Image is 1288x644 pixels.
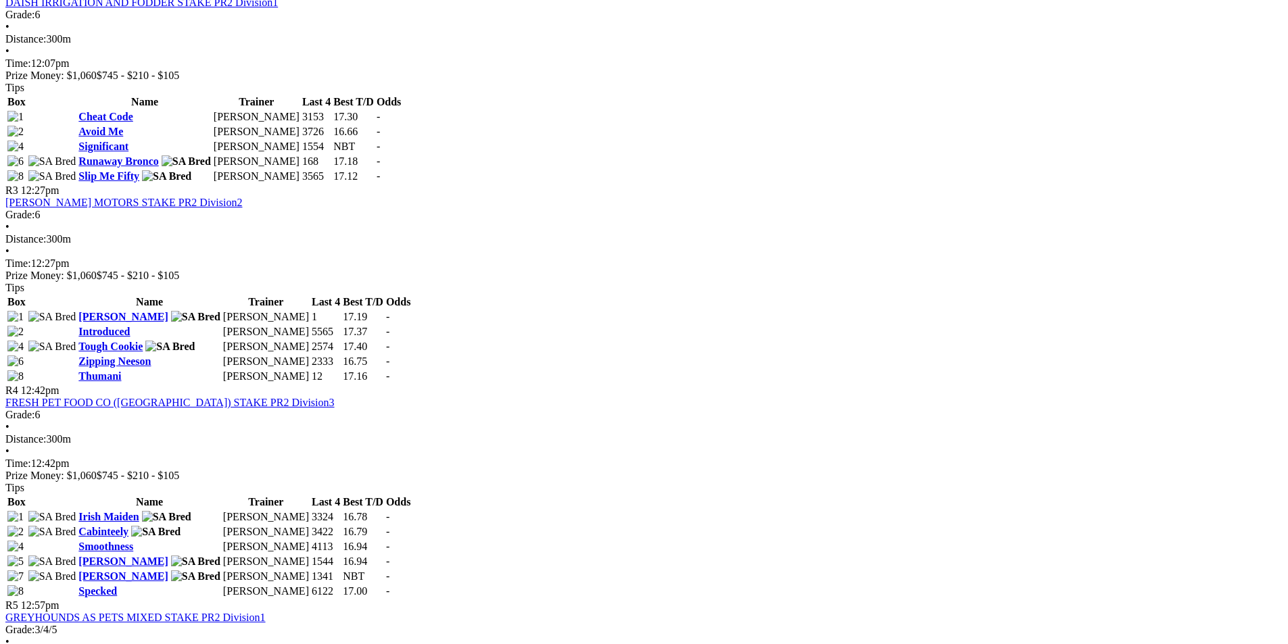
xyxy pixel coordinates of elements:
td: 17.18 [333,155,375,168]
a: [PERSON_NAME] MOTORS STAKE PR2 Division2 [5,197,242,208]
img: 8 [7,585,24,597]
span: $745 - $210 - $105 [97,470,180,481]
img: 7 [7,570,24,583]
td: NBT [342,570,384,583]
a: [PERSON_NAME] [78,311,168,322]
span: • [5,445,9,457]
a: Introduced [78,326,130,337]
a: Cabinteely [78,526,128,537]
td: 3422 [311,525,341,539]
span: - [386,555,389,567]
th: Odds [376,95,402,109]
td: 6122 [311,585,341,598]
td: [PERSON_NAME] [222,585,310,598]
div: Prize Money: $1,060 [5,470,1283,482]
a: Tough Cookie [78,341,143,352]
td: 17.37 [342,325,384,339]
div: 12:42pm [5,457,1283,470]
span: 12:57pm [21,599,59,611]
img: SA Bred [28,570,76,583]
a: Thumani [78,370,121,382]
span: - [386,370,389,382]
img: SA Bred [131,526,181,538]
span: - [386,341,389,352]
td: [PERSON_NAME] [222,340,310,353]
td: [PERSON_NAME] [222,525,310,539]
th: Trainer [222,495,310,509]
td: 17.00 [342,585,384,598]
span: - [377,141,380,152]
td: 17.30 [333,110,375,124]
img: 2 [7,526,24,538]
td: 3565 [302,170,331,183]
div: 300m [5,233,1283,245]
a: Zipping Neeson [78,355,151,367]
span: - [386,570,389,582]
td: [PERSON_NAME] [222,555,310,568]
td: [PERSON_NAME] [213,170,300,183]
a: [PERSON_NAME] [78,570,168,582]
img: SA Bred [28,555,76,568]
td: 17.16 [342,370,384,383]
div: 300m [5,433,1283,445]
a: [PERSON_NAME] [78,555,168,567]
td: 2574 [311,340,341,353]
th: Last 4 [311,295,341,309]
div: 12:27pm [5,257,1283,270]
span: - [386,511,389,522]
img: SA Bred [142,511,191,523]
span: Grade: [5,209,35,220]
td: [PERSON_NAME] [222,540,310,553]
img: 5 [7,555,24,568]
th: Odds [385,495,411,509]
td: 16.94 [342,540,384,553]
td: 16.75 [342,355,384,368]
td: [PERSON_NAME] [213,155,300,168]
div: Prize Money: $1,060 [5,270,1283,282]
span: Grade: [5,409,35,420]
img: SA Bred [28,170,76,182]
img: 1 [7,511,24,523]
span: 12:42pm [21,385,59,396]
a: Specked [78,585,117,597]
span: Time: [5,457,31,469]
td: 1544 [311,555,341,568]
span: $745 - $210 - $105 [97,270,180,281]
td: 17.12 [333,170,375,183]
img: 6 [7,355,24,368]
span: Tips [5,482,24,493]
div: 6 [5,9,1283,21]
div: 300m [5,33,1283,45]
span: Distance: [5,433,46,445]
img: SA Bred [28,511,76,523]
span: • [5,45,9,57]
span: R5 [5,599,18,611]
img: 2 [7,126,24,138]
td: [PERSON_NAME] [222,310,310,324]
div: 3/4/5 [5,624,1283,636]
img: SA Bred [28,526,76,538]
img: SA Bred [145,341,195,353]
span: - [377,170,380,182]
span: • [5,421,9,432]
span: Grade: [5,624,35,635]
td: 17.40 [342,340,384,353]
a: FRESH PET FOOD CO ([GEOGRAPHIC_DATA]) STAKE PR2 Division3 [5,397,335,408]
th: Last 4 [311,495,341,509]
img: 2 [7,326,24,338]
th: Best T/D [342,495,384,509]
th: Name [78,295,221,309]
img: SA Bred [28,155,76,168]
td: NBT [333,140,375,153]
td: 12 [311,370,341,383]
td: 16.78 [342,510,384,524]
th: Best T/D [333,95,375,109]
span: Tips [5,282,24,293]
img: 1 [7,111,24,123]
img: 1 [7,311,24,323]
img: 8 [7,170,24,182]
a: Cheat Code [78,111,133,122]
td: 16.94 [342,555,384,568]
td: [PERSON_NAME] [213,140,300,153]
td: [PERSON_NAME] [213,125,300,139]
